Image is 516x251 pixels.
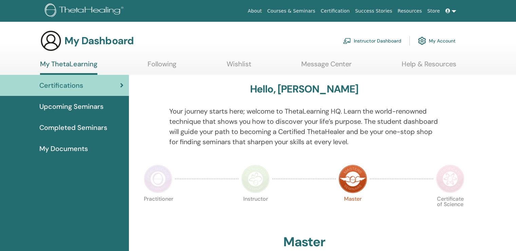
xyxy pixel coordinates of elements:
a: Message Center [301,60,351,73]
h2: Master [283,234,325,250]
a: My ThetaLearning [40,60,97,75]
img: cog.svg [418,35,426,47]
p: Your journey starts here; welcome to ThetaLearning HQ. Learn the world-renowned technique that sh... [169,106,439,147]
img: Master [339,165,367,193]
a: About [245,5,264,17]
a: Resources [395,5,425,17]
p: Instructor [241,196,270,225]
span: Completed Seminars [39,122,107,133]
img: generic-user-icon.jpg [40,30,62,52]
h3: Hello, [PERSON_NAME] [250,83,359,95]
a: Help & Resources [402,60,456,73]
a: Success Stories [352,5,395,17]
img: chalkboard-teacher.svg [343,38,351,44]
h3: My Dashboard [64,35,134,47]
p: Certificate of Science [436,196,464,225]
a: Certification [318,5,352,17]
a: My Account [418,33,456,48]
p: Master [339,196,367,225]
img: logo.png [45,3,126,19]
img: Certificate of Science [436,165,464,193]
a: Following [148,60,176,73]
span: My Documents [39,144,88,154]
img: Instructor [241,165,270,193]
a: Store [425,5,443,17]
img: Practitioner [144,165,172,193]
span: Certifications [39,80,83,90]
a: Instructor Dashboard [343,33,401,48]
p: Practitioner [144,196,172,225]
span: Upcoming Seminars [39,101,103,112]
a: Wishlist [227,60,251,73]
a: Courses & Seminars [265,5,318,17]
